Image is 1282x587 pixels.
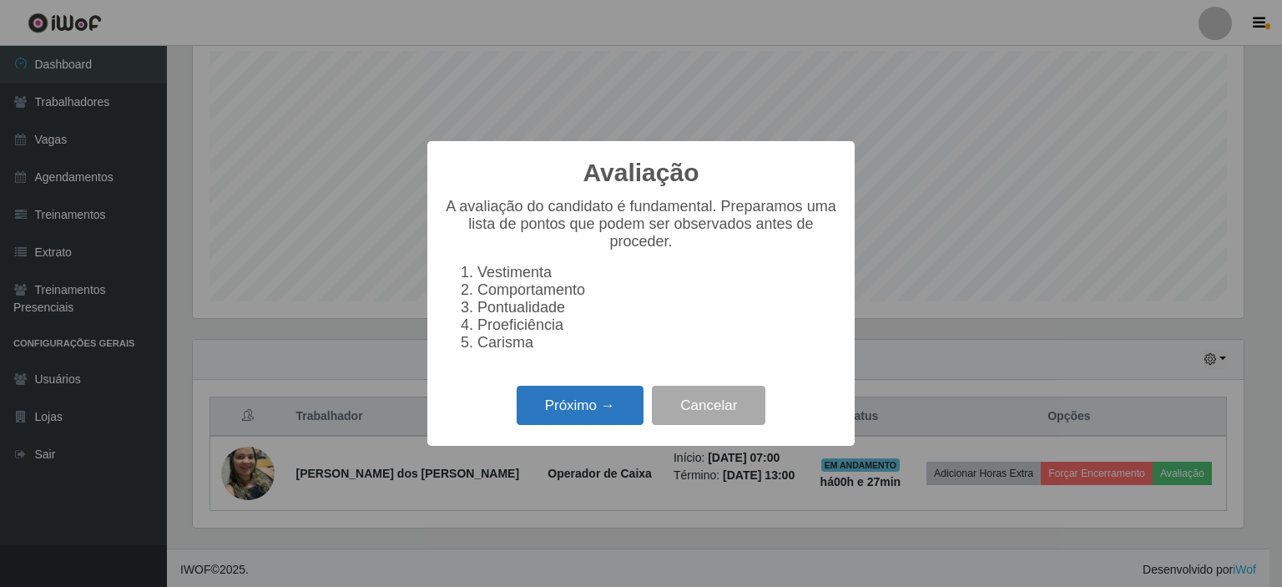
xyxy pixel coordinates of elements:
[652,386,765,425] button: Cancelar
[517,386,644,425] button: Próximo →
[477,334,838,352] li: Carisma
[583,158,699,188] h2: Avaliação
[477,281,838,299] li: Comportamento
[477,316,838,334] li: Proeficiência
[444,198,838,250] p: A avaliação do candidato é fundamental. Preparamos uma lista de pontos que podem ser observados a...
[477,299,838,316] li: Pontualidade
[477,264,838,281] li: Vestimenta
